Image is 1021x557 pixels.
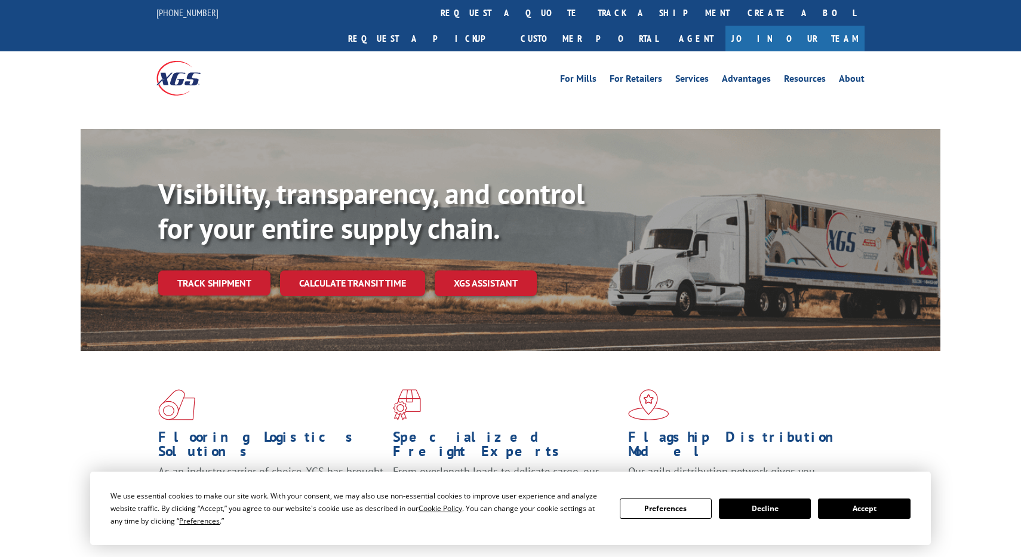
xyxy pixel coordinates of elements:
[784,74,826,87] a: Resources
[158,270,270,296] a: Track shipment
[393,430,619,464] h1: Specialized Freight Experts
[620,498,712,519] button: Preferences
[512,26,667,51] a: Customer Portal
[818,498,910,519] button: Accept
[725,26,865,51] a: Join Our Team
[722,74,771,87] a: Advantages
[110,490,605,527] div: We use essential cookies to make our site work. With your consent, we may also use non-essential ...
[610,74,662,87] a: For Retailers
[675,74,709,87] a: Services
[156,7,219,19] a: [PHONE_NUMBER]
[839,74,865,87] a: About
[667,26,725,51] a: Agent
[628,389,669,420] img: xgs-icon-flagship-distribution-model-red
[339,26,512,51] a: Request a pickup
[393,389,421,420] img: xgs-icon-focused-on-flooring-red
[280,270,425,296] a: Calculate transit time
[158,430,384,464] h1: Flooring Logistics Solutions
[560,74,596,87] a: For Mills
[158,464,383,507] span: As an industry carrier of choice, XGS has brought innovation and dedication to flooring logistics...
[719,498,811,519] button: Decline
[393,464,619,518] p: From overlength loads to delicate cargo, our experienced staff knows the best way to move your fr...
[628,464,848,493] span: Our agile distribution network gives you nationwide inventory management on demand.
[419,503,462,513] span: Cookie Policy
[435,270,537,296] a: XGS ASSISTANT
[158,389,195,420] img: xgs-icon-total-supply-chain-intelligence-red
[158,175,585,247] b: Visibility, transparency, and control for your entire supply chain.
[90,472,931,545] div: Cookie Consent Prompt
[628,430,854,464] h1: Flagship Distribution Model
[179,516,220,526] span: Preferences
